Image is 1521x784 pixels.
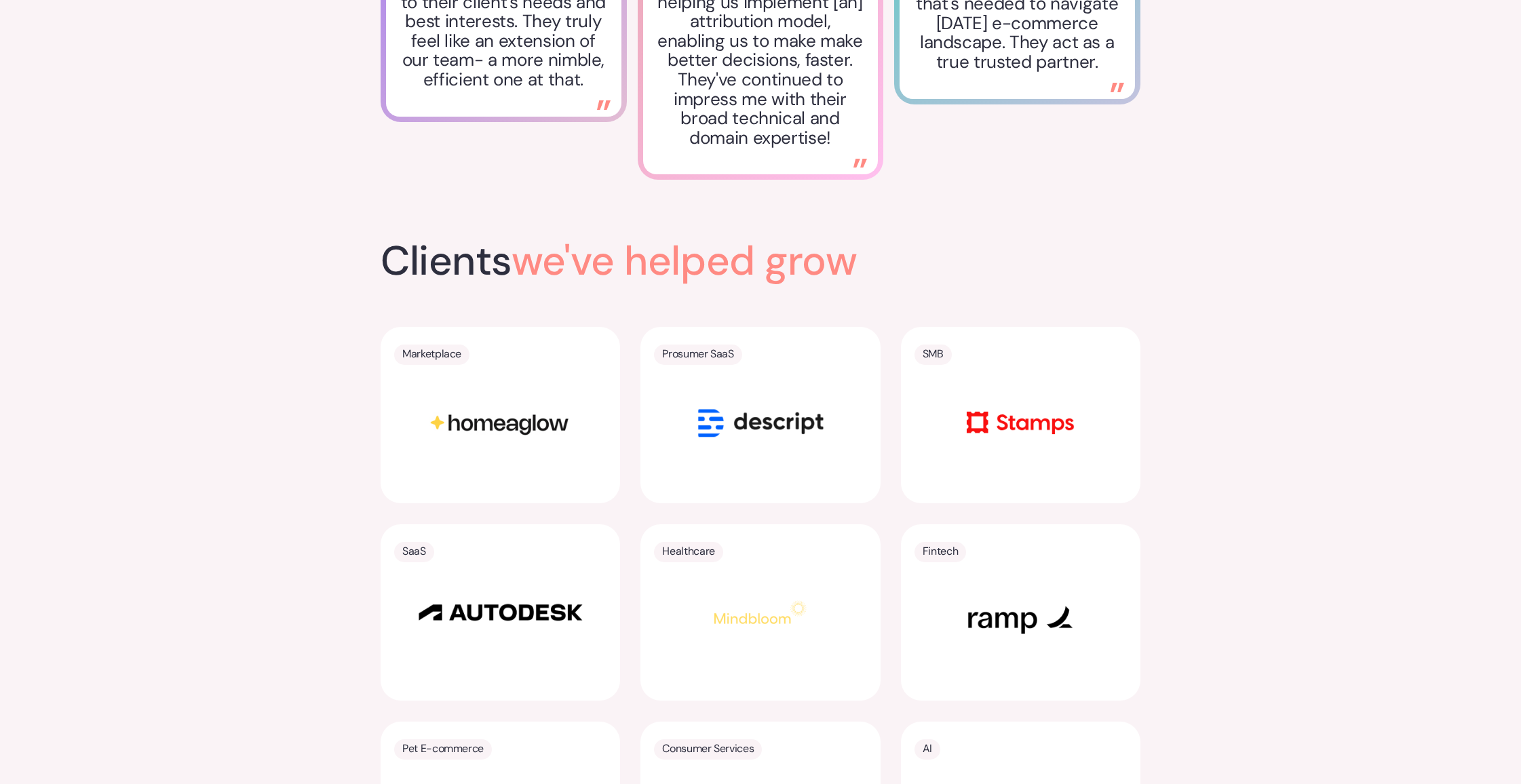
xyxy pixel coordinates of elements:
[662,739,754,758] p: Consumer Services
[923,542,959,561] p: Fintech
[512,234,858,288] span: we've helped grow
[923,739,932,758] p: AI
[402,739,484,758] p: Pet E-commerce
[662,345,733,364] p: Prosumer SaaS
[402,345,461,364] p: Marketplace
[416,597,585,627] img: Autodesk logo
[662,542,714,561] p: Healthcare
[1111,83,1124,92] img: Testimonial
[381,241,988,281] h2: Clients
[597,100,611,109] img: Testimonial
[923,345,944,364] p: SMB
[402,542,426,561] p: SaaS
[853,159,867,168] img: Testimonial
